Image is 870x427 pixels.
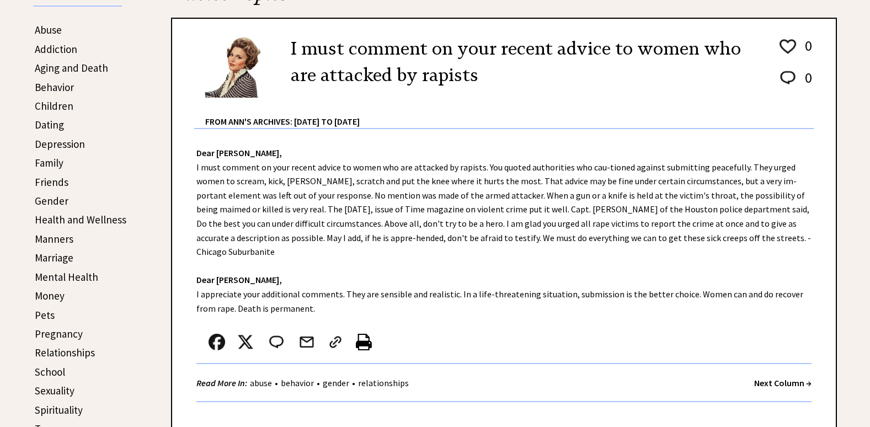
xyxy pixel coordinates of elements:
a: Money [35,289,65,302]
a: Addiction [35,42,77,56]
img: Ann6%20v2%20small.png [205,35,274,98]
img: x_small.png [237,334,254,350]
img: printer%20icon.png [356,334,372,350]
a: Sexuality [35,384,74,397]
a: abuse [247,377,275,388]
a: Mental Health [35,270,98,284]
a: gender [320,377,352,388]
a: Gender [35,194,68,207]
a: Pets [35,308,55,322]
a: Behavior [35,81,74,94]
strong: Read More In: [196,377,247,388]
td: 0 [799,36,813,67]
img: facebook.png [209,334,225,350]
a: behavior [278,377,317,388]
img: message_round%202.png [778,69,798,87]
a: Children [35,99,73,113]
div: I must comment on your recent advice to women who are attacked by rapists. You quoted authorities... [172,129,836,413]
img: link_02.png [327,334,344,350]
a: Abuse [35,23,62,36]
a: Manners [35,232,73,245]
a: Family [35,156,63,169]
a: Depression [35,137,85,151]
a: Marriage [35,251,73,264]
a: Next Column → [754,377,812,388]
a: Friends [35,175,68,189]
a: Relationships [35,346,95,359]
strong: Dear [PERSON_NAME], [196,147,282,158]
h2: I must comment on your recent advice to women who are attacked by rapists [291,35,761,88]
a: School [35,365,65,378]
a: Aging and Death [35,61,108,74]
td: 0 [799,68,813,98]
img: message_round%202.png [267,334,286,350]
strong: Dear [PERSON_NAME], [196,274,282,285]
a: Spirituality [35,403,83,417]
a: Pregnancy [35,327,83,340]
div: • • • [196,376,412,390]
a: Health and Wellness [35,213,126,226]
a: relationships [355,377,412,388]
a: Dating [35,118,64,131]
img: heart_outline%201.png [778,37,798,56]
img: mail.png [298,334,315,350]
div: From Ann's Archives: [DATE] to [DATE] [205,99,814,128]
